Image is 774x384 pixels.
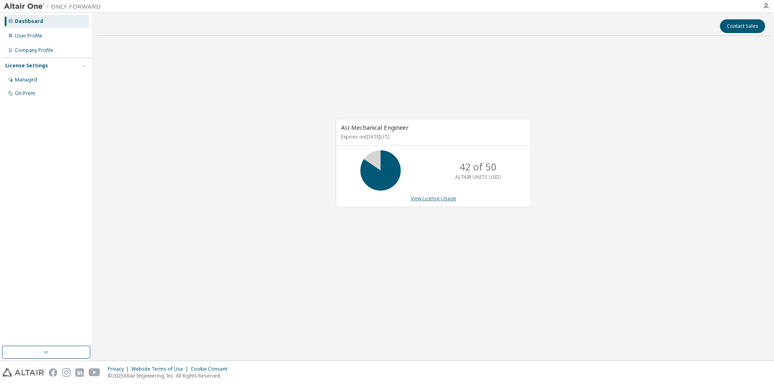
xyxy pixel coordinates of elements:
p: Expires on [DATE] UTC [341,133,524,140]
p: 42 of 50 [460,160,497,174]
div: Website Terms of Use [131,366,191,372]
img: youtube.svg [89,368,100,377]
img: Altair One [4,2,105,10]
span: AU Mechanical Engineer [341,123,409,131]
img: altair_logo.svg [2,368,44,377]
img: instagram.svg [62,368,71,377]
img: facebook.svg [49,368,57,377]
p: © 2025 Altair Engineering, Inc. All Rights Reserved. [108,372,232,379]
a: View License Usage [411,195,456,202]
p: ALTAIR UNITS USED [455,174,501,181]
div: User Profile [15,33,42,39]
div: Dashboard [15,18,43,25]
div: On Prem [15,90,35,97]
div: Managed [15,77,37,83]
div: Company Profile [15,47,53,54]
img: linkedin.svg [75,368,84,377]
div: License Settings [5,62,48,69]
div: Privacy [108,366,131,372]
div: Cookie Consent [191,366,232,372]
button: Contact Sales [720,19,765,33]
